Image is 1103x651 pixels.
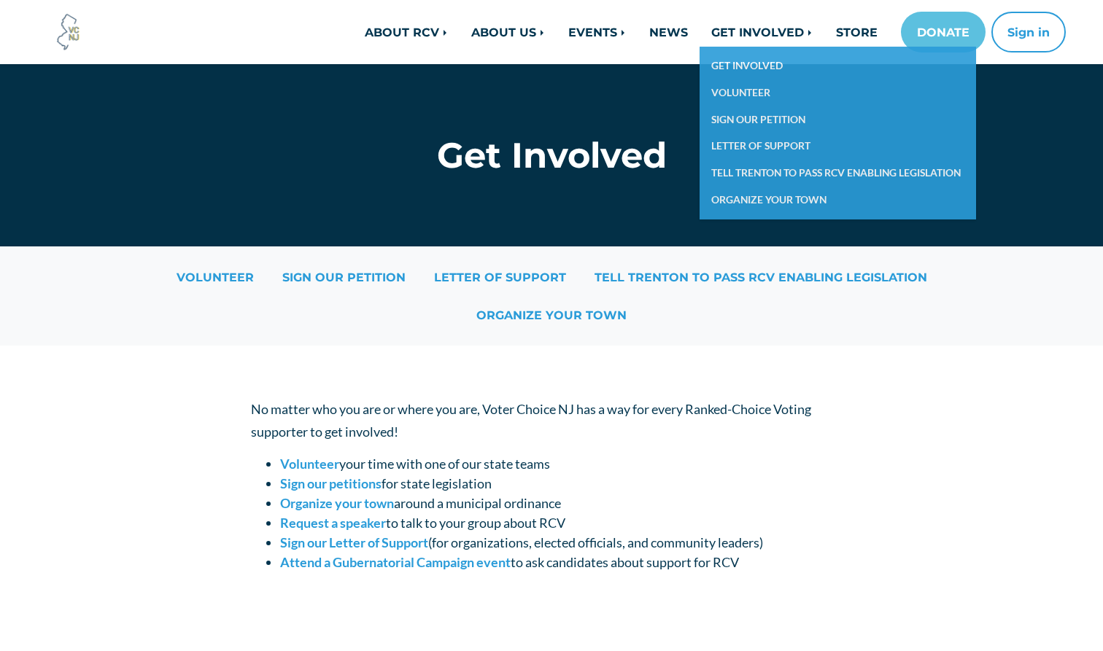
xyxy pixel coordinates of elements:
p: No matter who you are or where you are, Voter Choice NJ has a way for every Ranked-Choice Voting ... [251,398,853,443]
a: STORE [824,17,889,47]
a: LETTER OF SUPPORT [700,133,976,160]
a: ABOUT RCV [353,17,460,47]
a: NEWS [638,17,700,47]
a: Request a speaker [280,515,386,531]
a: VOLUNTEER [700,79,976,106]
span: to ask candidates about support for RCV [511,554,739,570]
li: your time with one of our state teams [280,454,853,474]
a: ORGANIZE YOUR TOWN [700,187,976,214]
a: Organize your town [280,495,394,511]
a: Attend a Gubernatorial Campaign event [280,554,511,570]
h1: Get Involved [251,134,853,176]
a: TELL TRENTON TO PASS RCV ENABLING LEGISLATION [700,160,976,187]
nav: Main navigation [239,12,1066,52]
a: LETTER OF SUPPORT [421,264,579,290]
a: Volunteer [280,456,339,472]
li: to talk to your group about RCV [280,513,853,533]
li: (for organizations, elected officials, and community leaders) [280,533,853,553]
li: for state legislation [280,474,853,494]
a: ORGANIZE YOUR TOWN [463,302,640,328]
a: TELL TRENTON TO PASS RCV ENABLING LEGISLATION [581,264,940,290]
a: SIGN OUR PETITION [700,106,976,133]
a: ABOUT US [460,17,557,47]
div: GET INVOLVED [700,47,976,219]
a: DONATE [901,12,986,52]
a: Sign our petitions [280,475,382,491]
button: Sign in or sign up [991,12,1066,52]
a: EVENTS [557,17,638,47]
a: GET INVOLVED [700,52,976,79]
li: around a municipal ordinance [280,494,853,513]
a: GET INVOLVED [700,17,824,47]
a: SIGN OUR PETITION [269,264,419,290]
img: Voter Choice NJ [49,12,88,52]
a: VOLUNTEER [163,264,267,290]
a: Sign our Letter of Support [280,534,428,550]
